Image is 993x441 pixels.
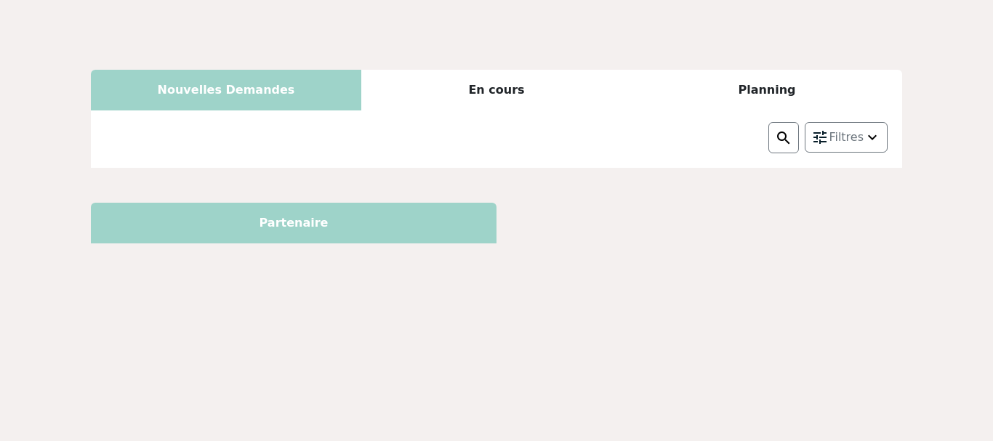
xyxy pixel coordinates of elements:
[811,129,829,146] img: setting.png
[91,70,361,110] div: Nouvelles Demandes
[632,70,902,110] div: Planning
[864,129,881,146] img: arrow_down.png
[775,129,792,147] img: search.png
[829,129,864,146] span: Filtres
[361,70,632,110] div: En cours
[91,203,496,243] div: Partenaire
